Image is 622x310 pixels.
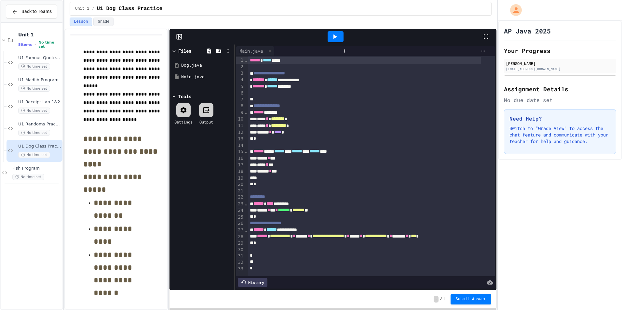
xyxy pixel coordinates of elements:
span: No time set [18,108,50,114]
button: Back to Teams [6,5,57,19]
div: 8 [236,103,244,109]
div: Main.java [181,74,232,80]
div: 28 [236,234,244,240]
div: 23 [236,201,244,207]
button: Grade [93,18,114,26]
div: 11 [236,123,244,129]
div: 18 [236,168,244,175]
div: 21 [236,188,244,194]
div: My Account [503,3,523,18]
span: No time set [38,40,61,49]
h2: Your Progress [504,46,616,55]
button: Submit Answer [451,294,492,304]
div: 25 [236,214,244,221]
div: 22 [236,194,244,200]
span: Fish Program [12,166,61,171]
div: 7 [236,97,244,103]
div: 14 [236,142,244,149]
span: No time set [18,63,50,70]
div: 29 [236,240,244,247]
span: / [440,297,442,302]
div: Output [199,119,213,125]
div: 15 [236,149,244,155]
span: 1 [443,297,445,302]
div: Settings [174,119,193,125]
span: U1 Randoms Practice [18,122,61,127]
div: [EMAIL_ADDRESS][DOMAIN_NAME] [506,67,614,71]
span: 5 items [18,43,32,47]
h3: Need Help? [509,115,611,123]
div: Dog.java [181,62,232,69]
div: 26 [236,220,244,227]
span: / [92,6,94,11]
h2: Assignment Details [504,84,616,94]
span: • [34,42,36,47]
span: U1 Madlib Program [18,77,61,83]
div: 19 [236,175,244,182]
h1: AP Java 2025 [504,26,551,35]
span: No time set [18,85,50,92]
span: U1 Receipt Lab 1&2 [18,99,61,105]
div: 10 [236,116,244,123]
span: No time set [18,130,50,136]
span: Submit Answer [456,297,486,302]
div: 1 [236,57,244,64]
span: No time set [18,152,50,158]
div: 31 [236,253,244,259]
div: History [238,278,267,287]
div: 4 [236,77,244,83]
button: Lesson [70,18,92,26]
span: Unit 1 [75,6,89,11]
div: No due date set [504,96,616,104]
div: Tools [178,93,191,100]
span: Fold line [244,227,248,233]
span: U1 Dog Class Practice [18,144,61,149]
p: Switch to "Grade View" to access the chat feature and communicate with your teacher for help and ... [509,125,611,145]
span: Back to Teams [21,8,52,15]
div: 13 [236,136,244,142]
div: 33 [236,266,244,272]
div: 5 [236,84,244,90]
div: 2 [236,64,244,70]
span: Fold line [244,110,248,115]
div: 16 [236,155,244,162]
span: Unit 1 [18,32,61,38]
div: 30 [236,247,244,253]
span: No time set [12,174,44,180]
div: [PERSON_NAME] [506,60,614,66]
div: 24 [236,207,244,214]
span: U1 Dog Class Practice [97,5,163,13]
div: 6 [236,90,244,97]
div: 3 [236,70,244,77]
div: Files [178,47,191,54]
div: 20 [236,181,244,188]
span: Fold line [244,58,248,63]
div: 9 [236,110,244,116]
span: Fold line [244,201,248,206]
span: - [434,296,439,303]
span: U1 Famous Quote Program [18,55,61,61]
div: 32 [236,259,244,266]
div: 27 [236,227,244,233]
div: 17 [236,162,244,168]
span: Fold line [244,149,248,154]
div: 12 [236,129,244,136]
